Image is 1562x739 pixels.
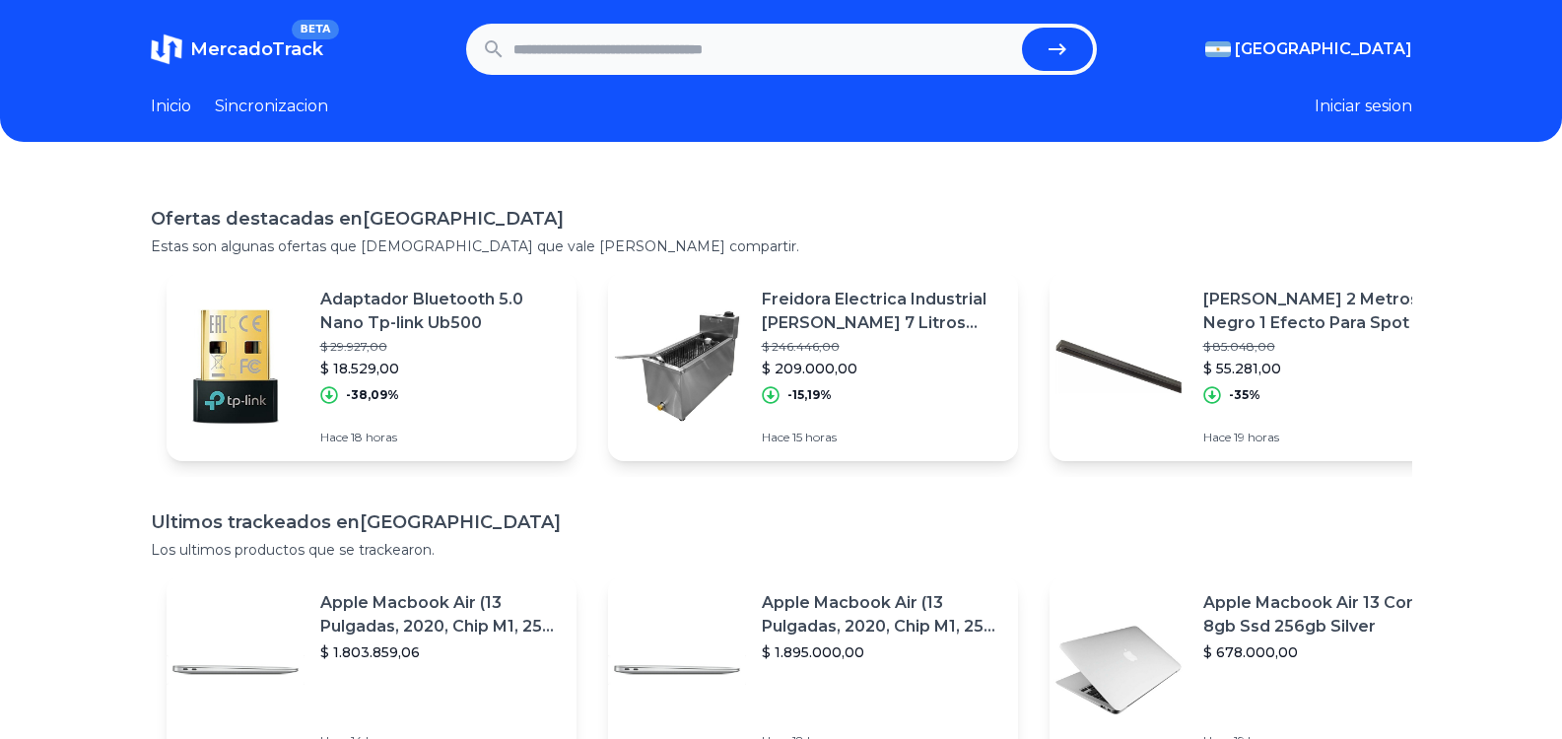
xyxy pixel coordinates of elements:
[608,601,746,739] img: Featured image
[320,642,561,662] p: $ 1.803.859,06
[1203,339,1444,355] p: $ 85.048,00
[1050,272,1460,461] a: Featured image[PERSON_NAME] 2 Metros Negro 1 Efecto Para Spot Y Colgantes Leuk$ 85.048,00$ 55.281...
[762,591,1002,638] p: Apple Macbook Air (13 Pulgadas, 2020, Chip M1, 256 Gb De Ssd, 8 Gb De Ram) - Plata
[151,236,1412,256] p: Estas son algunas ofertas que [DEMOGRAPHIC_DATA] que vale [PERSON_NAME] compartir.
[787,387,832,403] p: -15,19%
[320,359,561,378] p: $ 18.529,00
[1203,359,1444,378] p: $ 55.281,00
[320,430,561,445] p: Hace 18 horas
[1203,642,1444,662] p: $ 678.000,00
[167,601,305,739] img: Featured image
[1315,95,1412,118] button: Iniciar sesion
[1050,601,1188,739] img: Featured image
[151,540,1412,560] p: Los ultimos productos que se trackearon.
[292,20,338,39] span: BETA
[762,339,1002,355] p: $ 246.446,00
[1203,430,1444,445] p: Hace 19 horas
[608,298,746,436] img: Featured image
[215,95,328,118] a: Sincronizacion
[1050,298,1188,436] img: Featured image
[762,359,1002,378] p: $ 209.000,00
[1203,288,1444,335] p: [PERSON_NAME] 2 Metros Negro 1 Efecto Para Spot Y Colgantes Leuk
[1235,37,1412,61] span: [GEOGRAPHIC_DATA]
[151,95,191,118] a: Inicio
[1205,37,1412,61] button: [GEOGRAPHIC_DATA]
[151,34,323,65] a: MercadoTrackBETA
[167,298,305,436] img: Featured image
[762,430,1002,445] p: Hace 15 horas
[346,387,399,403] p: -38,09%
[608,272,1018,461] a: Featured imageFreidora Electrica Industrial [PERSON_NAME] 7 Litros Automatica Cu$ 246.446,00$ 209...
[151,205,1412,233] h1: Ofertas destacadas en [GEOGRAPHIC_DATA]
[151,508,1412,536] h1: Ultimos trackeados en [GEOGRAPHIC_DATA]
[1229,387,1260,403] p: -35%
[151,34,182,65] img: MercadoTrack
[190,38,323,60] span: MercadoTrack
[762,642,1002,662] p: $ 1.895.000,00
[320,288,561,335] p: Adaptador Bluetooth 5.0 Nano Tp-link Ub500
[1203,591,1444,638] p: Apple Macbook Air 13 Core I5 8gb Ssd 256gb Silver
[762,288,1002,335] p: Freidora Electrica Industrial [PERSON_NAME] 7 Litros Automatica Cu
[320,591,561,638] p: Apple Macbook Air (13 Pulgadas, 2020, Chip M1, 256 Gb De Ssd, 8 Gb De Ram) - Plata
[1205,41,1231,57] img: Argentina
[167,272,577,461] a: Featured imageAdaptador Bluetooth 5.0 Nano Tp-link Ub500$ 29.927,00$ 18.529,00-38,09%Hace 18 horas
[320,339,561,355] p: $ 29.927,00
